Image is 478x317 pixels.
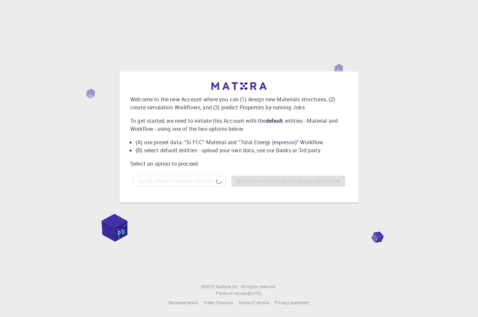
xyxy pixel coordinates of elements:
img: logo [211,82,267,90]
span: Video Tutorials [203,300,233,305]
span: [DATE] . [248,290,262,296]
a: Privacy statement [275,300,309,306]
span: Privacy statement [275,300,309,305]
span: Exabyte Inc. [216,284,239,289]
span: Terms of service [238,300,269,305]
li: (A) use preset data: “Si FCC” Material and “Total Energy (espresso)” Workflow. [136,138,348,146]
a: Terms of service [238,300,269,306]
p: Select an option to proceed. [130,160,348,168]
a: Video Tutorials [203,300,233,306]
a: [DATE]. [248,290,262,297]
p: To get started, we need to initiate this Account with the entities - Material and Workflow - usin... [130,117,348,133]
b: default [266,117,283,124]
span: All rights reserved. [241,283,277,290]
a: Documentation [169,300,198,306]
span: Documentation [169,300,198,305]
span: Hỗ trợ [14,5,34,11]
p: Welcome to the new Account where you can (1) design new Materials structures, (2) create simulati... [130,95,348,111]
span: Platform version [216,290,248,297]
span: © 2025 [201,283,216,290]
a: Exabyte Inc. [216,283,239,290]
li: (B) select default entities - upload your own data, use our Banks or 3rd party [136,146,348,154]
